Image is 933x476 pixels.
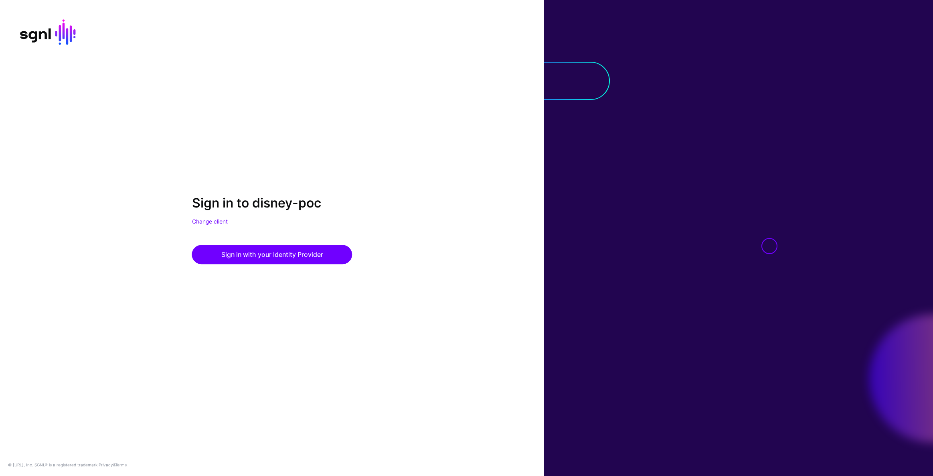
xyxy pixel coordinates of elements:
a: Terms [115,462,127,467]
a: Privacy [99,462,113,467]
button: Sign in with your Identity Provider [192,245,352,264]
a: Change client [192,218,228,225]
div: © [URL], Inc. SGNL® is a registered trademark. & [8,462,127,468]
h2: Sign in to disney-poc [192,195,352,211]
